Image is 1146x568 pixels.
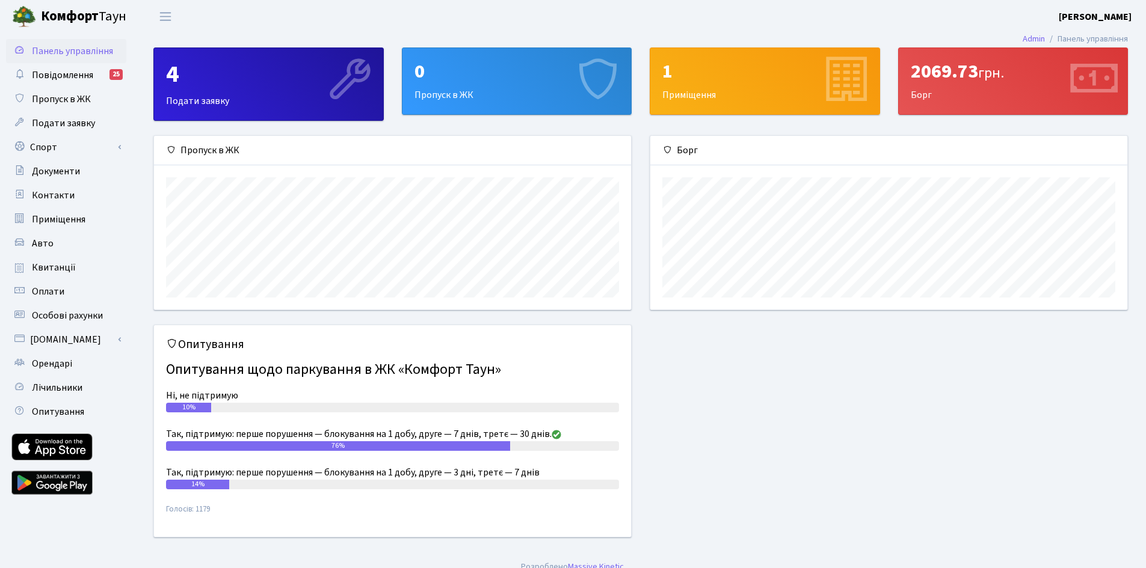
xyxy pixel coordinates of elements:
[6,279,126,304] a: Оплати
[6,63,126,87] a: Повідомлення25
[6,159,126,183] a: Документи
[154,48,383,120] div: Подати заявку
[32,309,103,322] span: Особові рахунки
[32,213,85,226] span: Приміщення
[166,403,211,412] div: 10%
[6,39,126,63] a: Панель управління
[32,117,95,130] span: Подати заявку
[150,7,180,26] button: Переключити навігацію
[6,328,126,352] a: [DOMAIN_NAME]
[166,337,619,352] h5: Опитування
[166,427,619,441] div: Так, підтримую: перше порушення — блокування на 1 добу, друге — 7 днів, третє — 30 днів.
[166,441,510,451] div: 76%
[32,165,80,178] span: Документи
[6,304,126,328] a: Особові рахунки
[41,7,126,27] span: Таун
[978,63,1004,84] span: грн.
[41,7,99,26] b: Комфорт
[32,357,72,370] span: Орендарі
[32,405,84,418] span: Опитування
[6,400,126,424] a: Опитування
[6,231,126,255] a: Авто
[166,480,229,489] div: 14%
[32,69,93,82] span: Повідомлення
[6,135,126,159] a: Спорт
[650,47,880,115] a: 1Приміщення
[166,465,619,480] div: Так, підтримую: перше порушення — блокування на 1 добу, друге — 3 дні, третє — 7 днів
[109,69,123,80] div: 25
[6,111,126,135] a: Подати заявку
[402,48,632,114] div: Пропуск в ЖК
[32,189,75,202] span: Контакти
[650,136,1127,165] div: Борг
[166,504,619,525] small: Голосів: 1179
[1023,32,1045,45] a: Admin
[32,285,64,298] span: Оплати
[32,44,113,58] span: Панель управління
[911,60,1116,83] div: 2069.73
[12,5,36,29] img: logo.png
[1005,26,1146,52] nav: breadcrumb
[402,47,632,115] a: 0Пропуск в ЖК
[32,381,82,394] span: Лічильники
[166,388,619,403] div: Ні, не підтримую
[6,207,126,231] a: Приміщення
[6,352,126,376] a: Орендарі
[166,60,371,89] div: 4
[154,136,631,165] div: Пропуск в ЖК
[32,93,91,106] span: Пропуск в ЖК
[1045,32,1128,46] li: Панель управління
[650,48,880,114] div: Приміщення
[6,183,126,207] a: Контакти
[1059,10,1132,24] a: [PERSON_NAME]
[899,48,1128,114] div: Борг
[662,60,867,83] div: 1
[1059,10,1132,23] b: [PERSON_NAME]
[153,47,384,121] a: 4Подати заявку
[414,60,620,83] div: 0
[6,87,126,111] a: Пропуск в ЖК
[6,255,126,279] a: Квитанції
[32,261,76,274] span: Квитанції
[6,376,126,400] a: Лічильники
[32,237,54,250] span: Авто
[166,356,619,383] h4: Опитування щодо паркування в ЖК «Комфорт Таун»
